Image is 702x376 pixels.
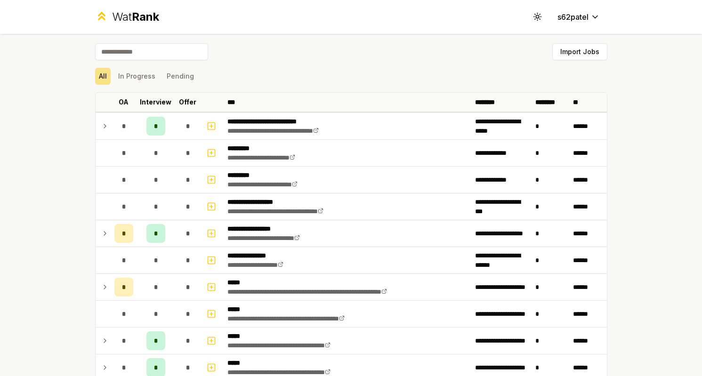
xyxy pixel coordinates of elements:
button: Pending [163,68,198,85]
button: Import Jobs [552,43,607,60]
p: Interview [140,97,171,107]
p: OA [119,97,129,107]
button: All [95,68,111,85]
a: WatRank [95,9,160,24]
p: Offer [179,97,196,107]
span: s62patel [557,11,589,23]
div: Wat [112,9,159,24]
button: In Progress [114,68,159,85]
button: s62patel [550,8,607,25]
span: Rank [132,10,159,24]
